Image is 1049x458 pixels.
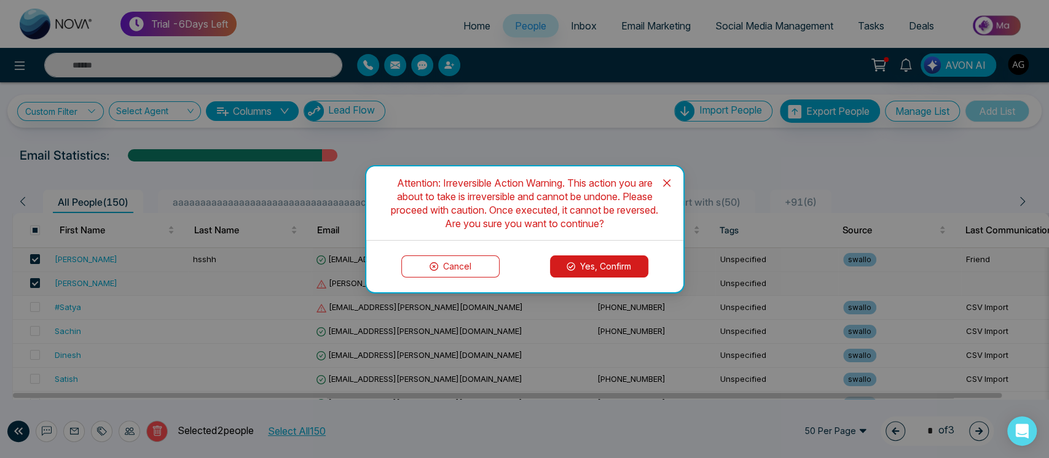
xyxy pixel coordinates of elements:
span: close [662,178,672,188]
div: Attention: Irreversible Action Warning. This action you are about to take is irreversible and can... [381,176,669,230]
div: Open Intercom Messenger [1007,416,1037,446]
button: Cancel [401,255,500,278]
button: Yes, Confirm [550,255,648,278]
button: Close [650,166,683,200]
